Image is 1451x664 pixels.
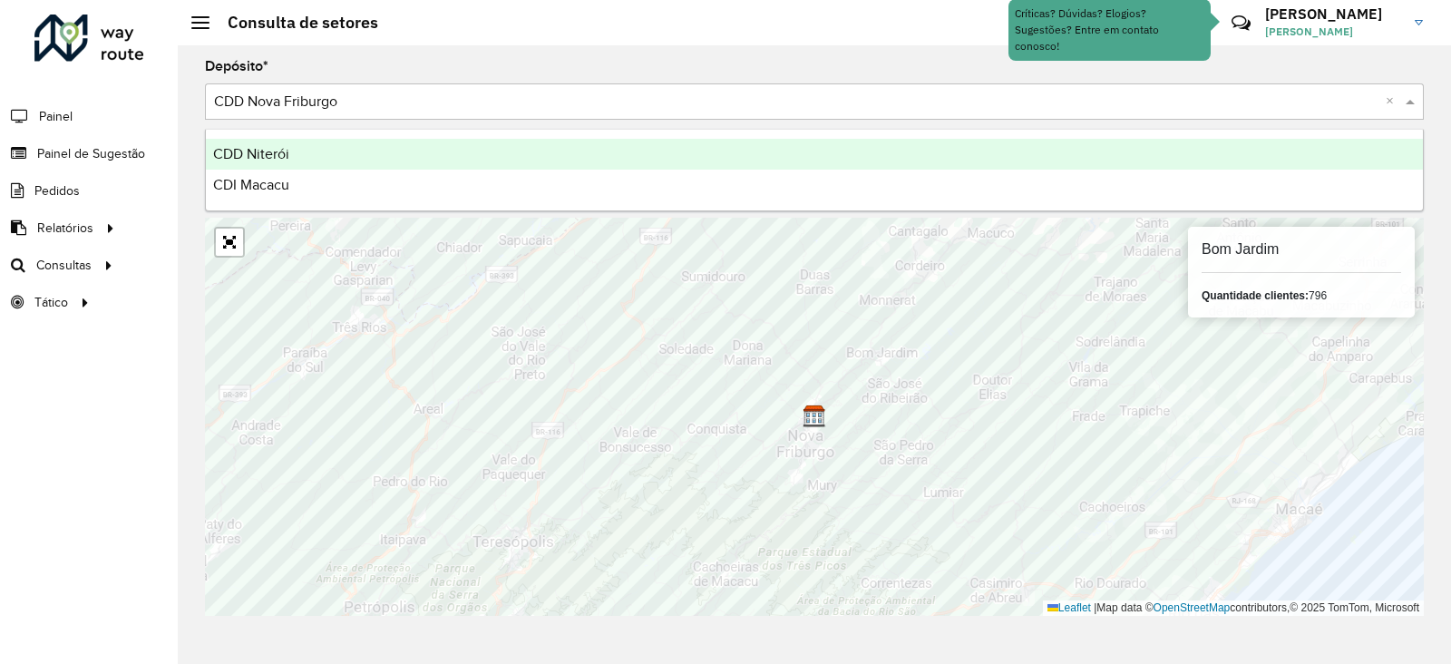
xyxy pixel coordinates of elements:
span: CDI Macacu [213,177,289,192]
span: Relatórios [37,219,93,238]
span: Tático [34,293,68,312]
a: OpenStreetMap [1154,601,1231,614]
label: Depósito [205,55,268,77]
span: Consultas [36,256,92,275]
a: Leaflet [1047,601,1091,614]
span: CDD Niterói [213,146,289,161]
span: Clear all [1386,91,1401,112]
span: [PERSON_NAME] [1265,24,1401,40]
div: Map data © contributors,© 2025 TomTom, Microsoft [1043,601,1424,616]
a: Contato Rápido [1222,4,1261,43]
div: 796 [1202,288,1401,304]
span: | [1094,601,1096,614]
h3: [PERSON_NAME] [1265,5,1401,23]
h6: Bom Jardim [1202,240,1401,258]
a: Abrir mapa em tela cheia [216,229,243,256]
span: Painel [39,107,73,126]
span: Pedidos [34,181,80,200]
ng-dropdown-panel: Options list [205,129,1424,211]
span: Painel de Sugestão [37,144,145,163]
h2: Consulta de setores [209,13,378,33]
strong: Quantidade clientes: [1202,289,1309,302]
